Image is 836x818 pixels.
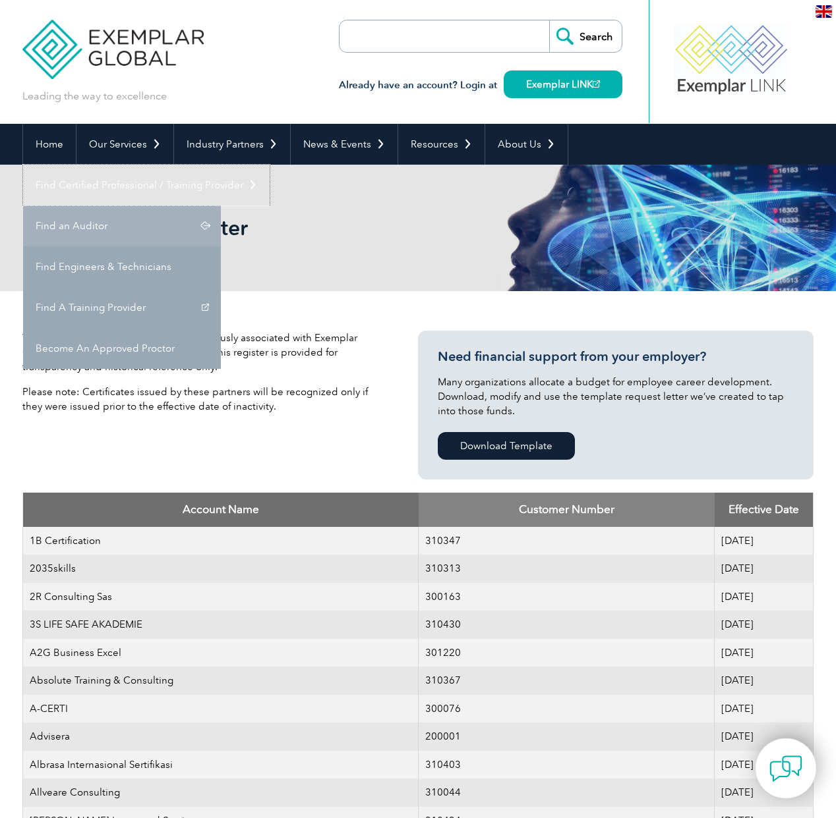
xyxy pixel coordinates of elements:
a: Download Template [438,432,575,460]
td: [DATE] [715,751,814,779]
td: [DATE] [715,639,814,667]
p: The organizations listed below were previously associated with Exemplar Global but are no longer ... [22,331,378,374]
a: About Us [485,124,568,165]
a: Find Engineers & Technicians [23,246,221,287]
th: Mode of Training: activate to sort column ascending [715,493,814,527]
a: Exemplar LINK [504,70,622,98]
a: Become An Approved Proctor [23,328,221,369]
td: 300076 [419,695,715,723]
p: Please note: Certificates issued by these partners will be recognized only if they were issued pr... [22,385,378,414]
a: Home [23,124,76,165]
td: 2R Consulting Sas [23,583,419,611]
td: 3S LIFE SAFE AKADEMIE [23,611,419,639]
p: Leading the way to excellence [22,89,167,103]
a: Our Services [76,124,173,165]
td: Advisera [23,723,419,751]
td: [DATE] [715,583,814,611]
td: 310313 [419,555,715,583]
td: Allveare Consulting [23,778,419,807]
td: [DATE] [715,723,814,751]
td: 310403 [419,751,715,779]
input: Search [549,20,622,52]
img: en [816,5,832,18]
td: [DATE] [715,555,814,583]
a: Find A Training Provider [23,287,221,328]
td: A2G Business Excel [23,639,419,667]
a: Industry Partners [174,124,290,165]
td: Albrasa Internasional Sertifikasi [23,751,419,779]
td: [DATE] [715,778,814,807]
p: Many organizations allocate a budget for employee career development. Download, modify and use th... [438,375,794,418]
td: 300163 [419,583,715,611]
td: 310347 [419,527,715,555]
td: 310367 [419,667,715,695]
td: 310044 [419,778,715,807]
td: 200001 [419,723,715,751]
a: Resources [398,124,485,165]
h3: Already have an account? Login at [339,77,622,94]
td: A-CERTI [23,695,419,723]
td: 1B Certification [23,527,419,555]
a: News & Events [291,124,398,165]
a: Find Certified Professional / Training Provider [23,165,270,205]
td: [DATE] [715,527,814,555]
td: [DATE] [715,695,814,723]
td: 2035skills [23,555,419,583]
td: [DATE] [715,667,814,695]
h3: Need financial support from your employer? [438,348,794,365]
th: Account Name: activate to sort column descending [23,493,419,527]
h2: Inactive Client Register [22,217,576,238]
td: 301220 [419,639,715,667]
img: open_square.png [593,80,600,88]
td: Absolute Training & Consulting [23,667,419,695]
th: Home Office: activate to sort column ascending [419,493,715,527]
a: Find an Auditor [23,205,221,246]
td: 310430 [419,611,715,639]
img: contact-chat.png [769,752,802,785]
td: [DATE] [715,611,814,639]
